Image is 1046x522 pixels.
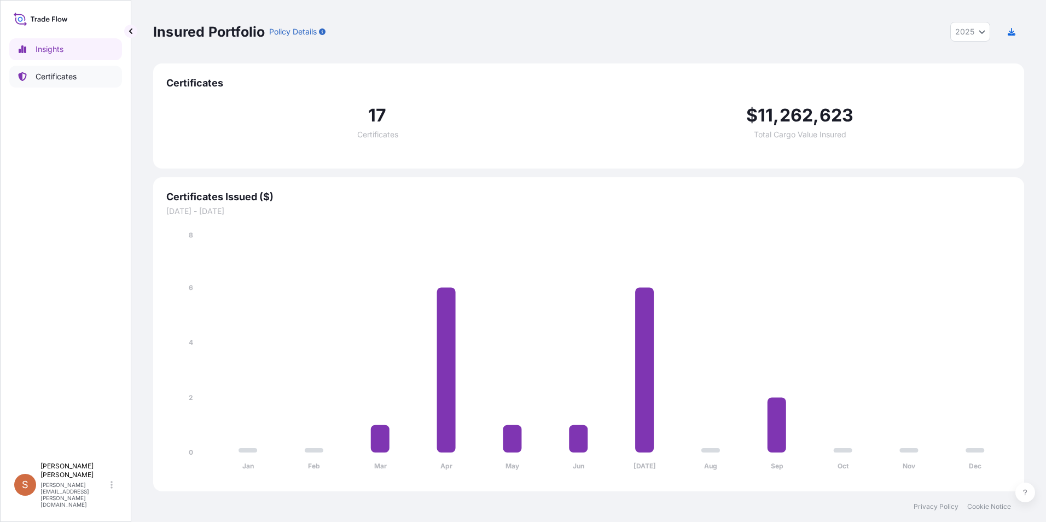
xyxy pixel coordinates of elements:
[166,77,1011,90] span: Certificates
[189,231,193,239] tspan: 8
[36,71,77,82] p: Certificates
[914,502,958,511] a: Privacy Policy
[903,462,916,470] tspan: Nov
[505,462,520,470] tspan: May
[166,206,1011,217] span: [DATE] - [DATE]
[773,107,779,124] span: ,
[838,462,849,470] tspan: Oct
[153,23,265,40] p: Insured Portfolio
[242,462,254,470] tspan: Jan
[754,131,846,138] span: Total Cargo Value Insured
[357,131,398,138] span: Certificates
[820,107,854,124] span: 623
[573,462,584,470] tspan: Jun
[634,462,656,470] tspan: [DATE]
[950,22,990,42] button: Year Selector
[40,462,108,479] p: [PERSON_NAME] [PERSON_NAME]
[22,479,28,490] span: S
[9,66,122,88] a: Certificates
[166,190,1011,204] span: Certificates Issued ($)
[780,107,813,124] span: 262
[374,462,387,470] tspan: Mar
[704,462,717,470] tspan: Aug
[967,502,1011,511] a: Cookie Notice
[9,38,122,60] a: Insights
[269,26,317,37] p: Policy Details
[955,26,974,37] span: 2025
[189,448,193,456] tspan: 0
[189,393,193,402] tspan: 2
[813,107,819,124] span: ,
[771,462,783,470] tspan: Sep
[189,283,193,292] tspan: 6
[440,462,452,470] tspan: Apr
[189,338,193,346] tspan: 4
[308,462,320,470] tspan: Feb
[368,107,386,124] span: 17
[969,462,981,470] tspan: Dec
[36,44,63,55] p: Insights
[746,107,758,124] span: $
[758,107,773,124] span: 11
[40,482,108,508] p: [PERSON_NAME][EMAIL_ADDRESS][PERSON_NAME][DOMAIN_NAME]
